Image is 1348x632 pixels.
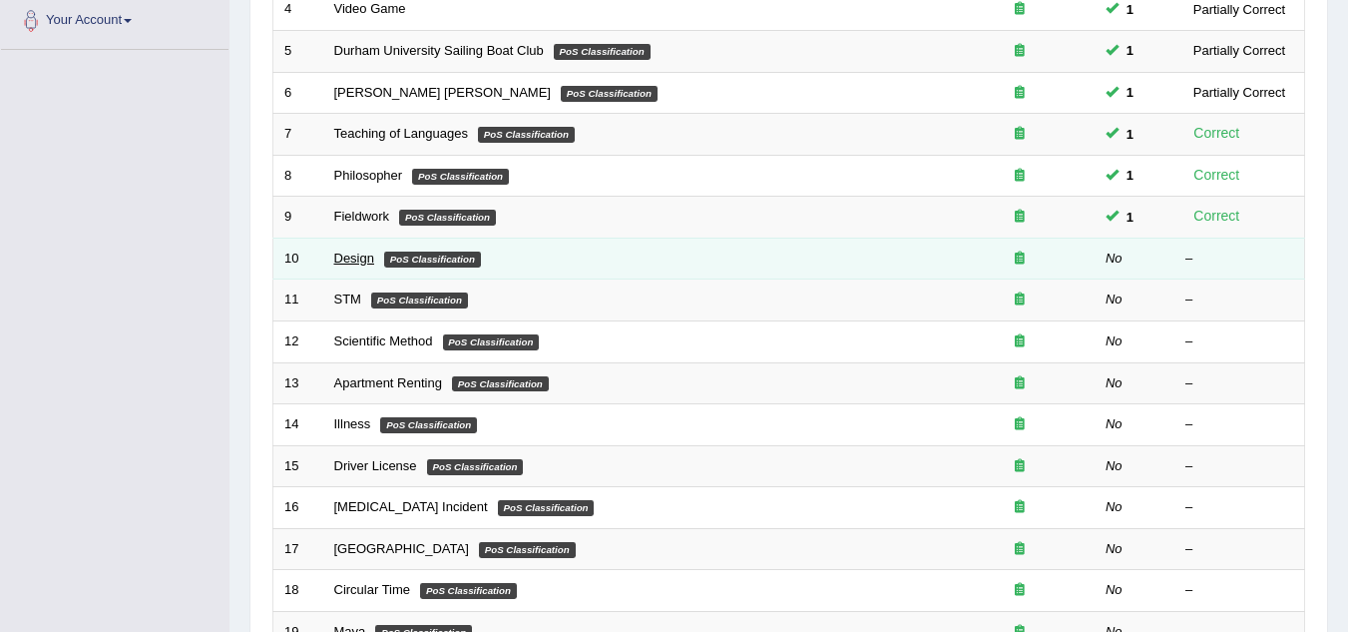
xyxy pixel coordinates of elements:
em: PoS Classification [380,417,477,433]
div: – [1185,540,1293,559]
td: 8 [273,155,323,197]
em: PoS Classification [443,334,540,350]
em: PoS Classification [412,169,509,185]
div: Exam occurring question [956,42,1084,61]
td: 15 [273,445,323,487]
a: STM [334,292,361,307]
a: Apartment Renting [334,375,442,390]
a: Design [334,251,374,266]
td: 9 [273,197,323,239]
div: Exam occurring question [956,498,1084,517]
span: You cannot take this question anymore [1119,82,1141,103]
em: PoS Classification [479,542,576,558]
em: PoS Classification [384,252,481,268]
em: No [1106,416,1123,431]
span: You cannot take this question anymore [1119,124,1141,145]
a: Video Game [334,1,406,16]
div: Exam occurring question [956,84,1084,103]
div: – [1185,250,1293,269]
div: Exam occurring question [956,250,1084,269]
div: – [1185,415,1293,434]
a: Durham University Sailing Boat Club [334,43,544,58]
em: PoS Classification [478,127,575,143]
span: You cannot take this question anymore [1119,207,1141,228]
div: Exam occurring question [956,374,1084,393]
td: 5 [273,31,323,73]
em: No [1106,541,1123,556]
div: Correct [1185,205,1248,228]
div: – [1185,581,1293,600]
em: No [1106,251,1123,266]
a: [GEOGRAPHIC_DATA] [334,541,469,556]
div: Exam occurring question [956,208,1084,227]
span: You cannot take this question anymore [1119,165,1141,186]
a: [MEDICAL_DATA] Incident [334,499,488,514]
div: Partially Correct [1185,40,1293,61]
td: 17 [273,528,323,570]
td: 7 [273,114,323,156]
div: – [1185,374,1293,393]
em: No [1106,333,1123,348]
a: Teaching of Languages [334,126,468,141]
a: Driver License [334,458,417,473]
td: 13 [273,362,323,404]
div: Correct [1185,122,1248,145]
div: Exam occurring question [956,125,1084,144]
div: Exam occurring question [956,415,1084,434]
em: No [1106,582,1123,597]
a: Fieldwork [334,209,390,224]
div: – [1185,291,1293,310]
td: 11 [273,280,323,321]
div: Exam occurring question [956,581,1084,600]
td: 6 [273,72,323,114]
em: PoS Classification [427,459,524,475]
div: Exam occurring question [956,540,1084,559]
em: PoS Classification [399,210,496,226]
em: PoS Classification [554,44,651,60]
a: Scientific Method [334,333,433,348]
div: Exam occurring question [956,457,1084,476]
em: PoS Classification [498,500,595,516]
td: 14 [273,404,323,446]
div: Partially Correct [1185,82,1293,103]
div: Exam occurring question [956,291,1084,310]
em: PoS Classification [452,376,549,392]
em: No [1106,458,1123,473]
em: PoS Classification [371,293,468,309]
div: Exam occurring question [956,167,1084,186]
em: PoS Classification [420,583,517,599]
div: Exam occurring question [956,332,1084,351]
em: No [1106,375,1123,390]
div: – [1185,498,1293,517]
a: [PERSON_NAME] [PERSON_NAME] [334,85,551,100]
em: PoS Classification [561,86,658,102]
td: 12 [273,320,323,362]
div: Correct [1185,164,1248,187]
em: No [1106,499,1123,514]
a: Illness [334,416,371,431]
a: Philosopher [334,168,403,183]
td: 18 [273,570,323,612]
td: 16 [273,487,323,529]
a: Circular Time [334,582,411,597]
em: No [1106,292,1123,307]
td: 10 [273,238,323,280]
div: – [1185,457,1293,476]
div: – [1185,332,1293,351]
span: You cannot take this question anymore [1119,40,1141,61]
